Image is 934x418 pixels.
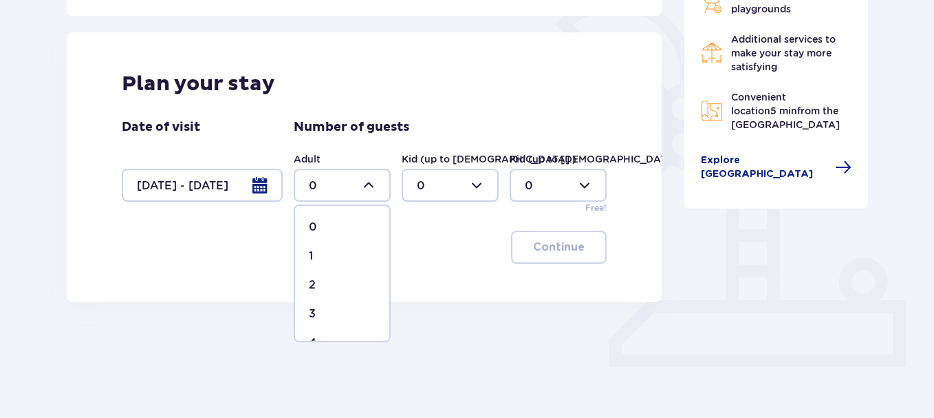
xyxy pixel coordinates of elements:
label: Adult [294,152,321,166]
label: Kid (up to [DEMOGRAPHIC_DATA].) [510,152,684,166]
button: Continue [511,231,607,264]
p: 2 [309,278,316,293]
p: Free! [585,202,607,214]
p: Plan your stay [122,71,275,97]
p: 1 [309,249,313,264]
img: Map Icon [701,100,723,122]
span: Explore [GEOGRAPHIC_DATA] [701,154,827,181]
label: Kid (up to [DEMOGRAPHIC_DATA].) [402,152,576,166]
p: Continue [533,240,585,255]
span: Additional services to make your stay more satisfying [731,34,836,72]
p: 3 [309,306,316,322]
p: Date of visit [122,119,200,136]
p: Number of guests [294,119,409,136]
img: Restaurant Icon [701,42,723,64]
p: 4 [309,335,316,351]
span: 5 min [770,105,797,116]
p: 0 [309,220,317,235]
a: Explore [GEOGRAPHIC_DATA] [701,154,852,181]
span: Convenient location from the [GEOGRAPHIC_DATA] [731,92,840,130]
